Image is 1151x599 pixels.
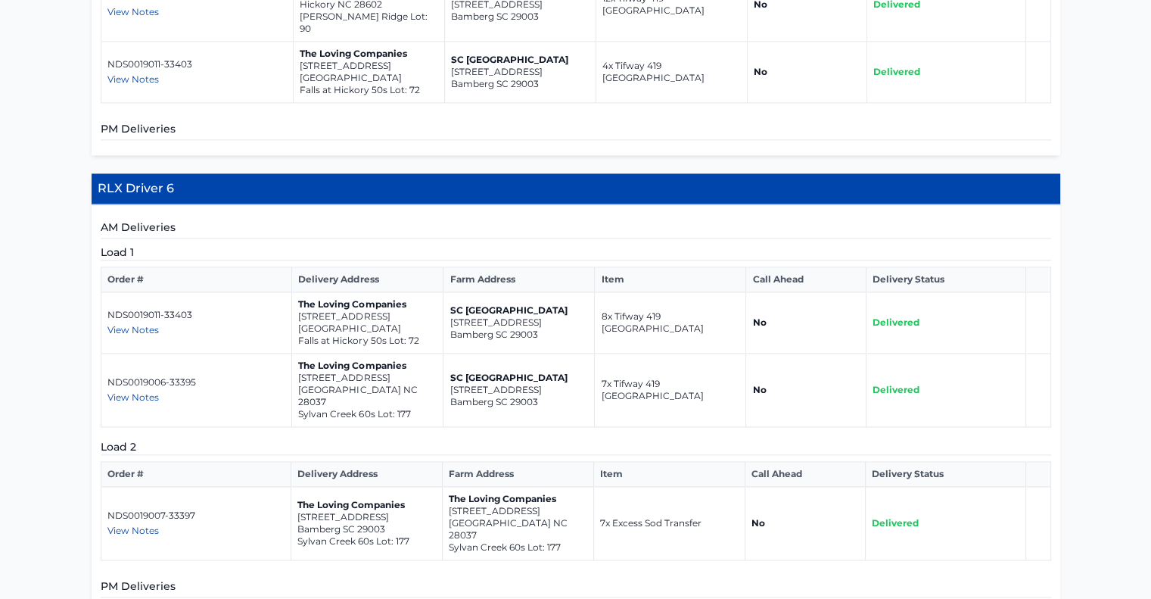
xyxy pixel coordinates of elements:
[595,292,746,354] td: 8x Tifway 419 [GEOGRAPHIC_DATA]
[450,396,588,408] p: Bamberg SC 29003
[866,267,1025,292] th: Delivery Status
[297,499,436,511] p: The Loving Companies
[449,517,587,541] p: [GEOGRAPHIC_DATA] NC 28037
[298,298,437,310] p: The Loving Companies
[298,335,437,347] p: Falls at Hickory 50s Lot: 72
[107,324,159,335] span: View Notes
[107,6,159,17] span: View Notes
[101,121,1051,140] h5: PM Deliveries
[298,372,437,384] p: [STREET_ADDRESS]
[107,73,159,85] span: View Notes
[443,462,594,487] th: Farm Address
[298,323,437,335] p: [GEOGRAPHIC_DATA]
[745,462,866,487] th: Call Ahead
[450,372,588,384] p: SC [GEOGRAPHIC_DATA]
[300,60,438,72] p: [STREET_ADDRESS]
[291,462,443,487] th: Delivery Address
[300,84,438,96] p: Falls at Hickory 50s Lot: 72
[451,11,589,23] p: Bamberg SC 29003
[298,408,437,420] p: Sylvan Creek 60s Lot: 177
[752,384,766,395] strong: No
[298,384,437,408] p: [GEOGRAPHIC_DATA] NC 28037
[873,317,919,328] span: Delivered
[450,317,588,329] p: [STREET_ADDRESS]
[872,517,919,529] span: Delivered
[300,48,438,60] p: The Loving Companies
[449,505,587,517] p: [STREET_ADDRESS]
[297,535,436,548] p: Sylvan Creek 60s Lot: 177
[107,58,287,70] p: NDS0019011-33403
[101,462,291,487] th: Order #
[450,329,588,341] p: Bamberg SC 29003
[866,462,1026,487] th: Delivery Status
[443,267,595,292] th: Farm Address
[449,493,587,505] p: The Loving Companies
[107,525,159,536] span: View Notes
[107,510,285,522] p: NDS0019007-33397
[873,384,919,395] span: Delivered
[596,42,747,103] td: 4x Tifway 419 [GEOGRAPHIC_DATA]
[449,541,587,554] p: Sylvan Creek 60s Lot: 177
[754,66,767,77] strong: No
[300,72,438,84] p: [GEOGRAPHIC_DATA]
[101,439,1051,455] h5: Load 2
[101,579,1051,597] h5: PM Deliveries
[450,384,588,396] p: [STREET_ADDRESS]
[451,78,589,90] p: Bamberg SC 29003
[595,267,746,292] th: Item
[752,317,766,328] strong: No
[594,487,745,560] td: 7x Excess Sod Transfer
[292,267,443,292] th: Delivery Address
[450,304,588,317] p: SC [GEOGRAPHIC_DATA]
[101,267,292,292] th: Order #
[297,523,436,535] p: Bamberg SC 29003
[300,11,438,35] p: [PERSON_NAME] Ridge Lot: 90
[451,54,589,66] p: SC [GEOGRAPHIC_DATA]
[107,392,159,403] span: View Notes
[92,173,1060,204] h4: RLX Driver 6
[107,309,286,321] p: NDS0019011-33403
[594,462,745,487] th: Item
[298,310,437,323] p: [STREET_ADDRESS]
[298,360,437,372] p: The Loving Companies
[746,267,866,292] th: Call Ahead
[101,220,1051,239] h5: AM Deliveries
[751,517,765,529] strong: No
[297,511,436,523] p: [STREET_ADDRESS]
[107,376,286,388] p: NDS0019006-33395
[451,66,589,78] p: [STREET_ADDRESS]
[101,245,1051,261] h5: Load 1
[873,66,920,77] span: Delivered
[595,354,746,427] td: 7x Tifway 419 [GEOGRAPHIC_DATA]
